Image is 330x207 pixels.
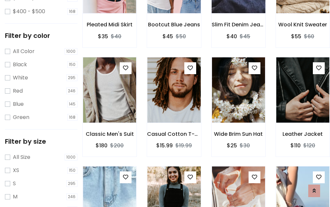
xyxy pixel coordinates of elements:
label: S [13,180,16,188]
span: 168 [67,114,78,121]
h6: Wide Brim Sun Hat [212,131,265,137]
h6: Casual Cotton T-Shirt [147,131,201,137]
h6: $15.99 [156,142,173,149]
span: 145 [67,101,78,107]
del: $120 [303,142,315,149]
h6: Pleated Midi Skirt [83,21,136,28]
label: Red [13,87,23,95]
h6: $180 [96,142,107,149]
del: $30 [240,142,250,149]
h6: $55 [291,33,301,40]
span: 295 [66,180,78,187]
h6: $45 [163,33,173,40]
label: All Color [13,47,35,55]
h6: $40 [226,33,237,40]
label: White [13,74,28,82]
h6: $25 [227,142,237,149]
span: 168 [67,8,78,15]
del: $40 [111,33,121,40]
h6: Leather Jacket [276,131,330,137]
span: 246 [66,193,78,200]
h6: $35 [98,33,108,40]
del: $45 [240,33,250,40]
h6: Classic Men's Suit [83,131,136,137]
h5: Filter by color [5,32,77,40]
h6: Bootcut Blue Jeans [147,21,201,28]
span: 150 [67,61,78,68]
span: 246 [66,88,78,94]
del: $200 [110,142,124,149]
label: M [13,193,17,201]
span: 295 [66,74,78,81]
label: Green [13,113,29,121]
span: 150 [67,167,78,174]
del: $50 [176,33,186,40]
label: Black [13,61,27,69]
label: XS [13,166,19,174]
h6: Wool Knit Sweater [276,21,330,28]
h6: $110 [290,142,301,149]
span: 1000 [65,154,78,161]
span: 1000 [65,48,78,55]
label: Blue [13,100,24,108]
h6: Slim Fit Denim Jeans [212,21,265,28]
del: $19.99 [175,142,192,149]
label: $400 - $500 [13,8,45,15]
label: All Size [13,153,30,161]
h5: Filter by size [5,137,77,145]
del: $60 [304,33,314,40]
